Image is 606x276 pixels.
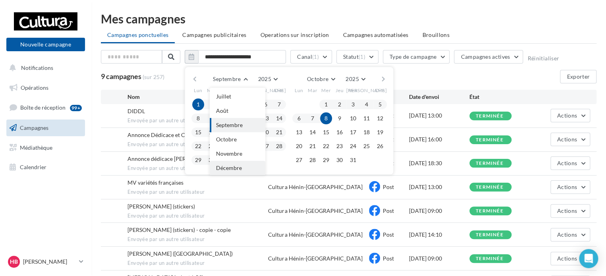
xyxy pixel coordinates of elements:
button: 19 [374,126,386,138]
span: Boîte de réception [20,104,66,111]
button: 6 [293,112,305,124]
span: Campagnes actives [461,53,510,60]
span: Post [383,255,394,262]
button: 9 [206,112,218,124]
div: terminée [476,256,504,261]
span: (sur 257) [143,73,164,81]
div: [DATE] 13:00 [409,183,469,191]
div: terminée [476,208,504,214]
a: HB [PERSON_NAME] [6,254,85,269]
span: 9 campagnes [101,72,141,81]
button: Actions [550,228,590,241]
button: 1 [320,98,332,110]
a: Opérations [5,79,87,96]
p: [PERSON_NAME] [23,258,76,266]
button: 28 [307,154,318,166]
button: 13 [260,112,272,124]
span: Chloe (stickers) - copie - copie [127,226,231,233]
div: Mes campagnes [101,13,596,25]
a: Calendrier [5,159,87,176]
button: 26 [374,140,386,152]
button: Actions [550,204,590,218]
div: Cultura Hénin-[GEOGRAPHIC_DATA] [268,207,362,215]
span: Mar [308,87,317,94]
button: 27 [293,154,305,166]
span: Brouillons [422,31,450,38]
span: Post [383,231,394,238]
div: [DATE] 13:00 [409,112,469,120]
span: Actions [557,183,577,190]
span: Septembre [216,122,243,128]
span: [PERSON_NAME] [346,87,387,94]
button: 2 [334,98,345,110]
button: 1 [192,98,204,110]
span: Octobre [216,136,237,143]
span: Lun [295,87,303,94]
span: 2025 [258,75,271,82]
span: Envoyée par un autre utilisateur [127,260,268,267]
span: Dim [375,87,385,94]
div: 99+ [70,105,82,111]
span: Annonce dédicace Chris Joyz [127,155,218,162]
button: 7 [307,112,318,124]
span: Lun [194,87,203,94]
button: 6 [260,98,272,110]
span: Opérations [21,84,48,91]
div: État [469,93,530,101]
div: Date d'envoi [409,93,469,101]
span: Notifications [21,64,53,71]
button: 12 [374,112,386,124]
a: Campagnes [5,120,87,136]
span: Octobre [307,75,328,82]
button: 14 [307,126,318,138]
span: MV variétés françaises [127,179,183,186]
button: 15 [192,126,204,138]
span: Mar [207,87,216,94]
span: Envoyée par un autre utilisateur [127,117,268,124]
span: Août [216,107,228,114]
a: Boîte de réception99+ [5,99,87,116]
span: Jeu [235,87,243,94]
button: 23 [334,140,345,152]
button: 8 [320,112,332,124]
button: Actions [550,252,590,265]
button: Nouvelle campagne [6,38,85,51]
button: 9 [334,112,345,124]
span: Actions [557,255,577,262]
button: 20 [293,140,305,152]
button: Juillet [210,89,265,104]
button: Septembre [210,73,250,85]
span: Mer [220,87,230,94]
span: Calendrier [20,164,46,170]
div: terminée [476,114,504,119]
span: Juillet [216,93,231,100]
span: Septembre [213,75,241,82]
button: Actions [550,156,590,170]
div: Cultura Hénin-[GEOGRAPHIC_DATA] [268,183,362,191]
button: 24 [347,140,359,152]
span: Jeu [336,87,344,94]
button: 23 [206,140,218,152]
div: terminée [476,161,504,166]
button: Exporter [560,70,596,83]
div: [DATE] 14:10 [409,231,469,239]
button: 20 [260,126,272,138]
button: 27 [260,140,272,152]
button: 16 [206,126,218,138]
button: 4 [361,98,372,110]
button: 29 [192,154,204,166]
span: Envoyée par un autre utilisateur [127,141,268,148]
button: Décembre [210,161,265,175]
button: 2 [206,98,218,110]
button: 30 [334,154,345,166]
span: Operations sur inscription [260,31,329,38]
span: Dim [274,87,284,94]
button: 2025 [255,73,280,85]
span: Actions [557,112,577,119]
span: (1) [312,54,319,60]
span: Actions [557,207,577,214]
span: Envoyée par un autre utilisateur [127,236,268,243]
span: Actions [557,231,577,238]
span: Décembre [216,164,242,171]
button: 14 [273,112,285,124]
